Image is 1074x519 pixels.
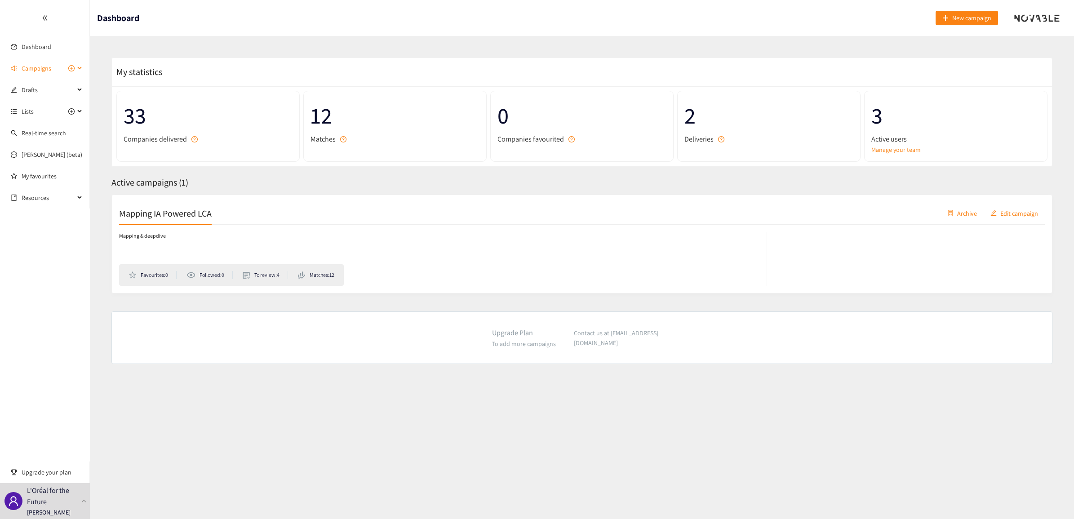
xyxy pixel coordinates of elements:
[684,133,714,145] span: Deliveries
[990,210,997,217] span: edit
[871,98,1040,133] span: 3
[952,13,991,23] span: New campaign
[11,108,17,115] span: unordered-list
[124,98,293,133] span: 33
[871,133,907,145] span: Active users
[942,15,949,22] span: plus
[22,59,51,77] span: Campaigns
[68,108,75,115] span: plus-circle
[22,189,75,207] span: Resources
[1000,208,1038,218] span: Edit campaign
[111,177,188,188] span: Active campaigns ( 1 )
[941,206,984,220] button: containerArchive
[186,271,232,279] li: Followed: 0
[1029,476,1074,519] div: Widget de chat
[129,271,177,279] li: Favourites: 0
[311,133,336,145] span: Matches
[22,151,82,159] a: [PERSON_NAME] (beta)
[22,463,83,481] span: Upgrade your plan
[8,496,19,506] span: user
[22,102,34,120] span: Lists
[22,129,66,137] a: Real-time search
[22,81,75,99] span: Drafts
[574,328,700,348] p: Contact us at [EMAIL_ADDRESS][DOMAIN_NAME]
[243,271,288,279] li: To review: 4
[684,98,853,133] span: 2
[42,15,48,21] span: double-left
[22,167,83,185] a: My favourites
[492,339,556,349] p: To add more campaigns
[1029,476,1074,519] iframe: Chat Widget
[11,195,17,201] span: book
[340,136,346,142] span: question-circle
[11,65,17,71] span: sound
[27,485,78,507] p: L'Oréal for the Future
[68,65,75,71] span: plus-circle
[27,507,71,517] p: [PERSON_NAME]
[111,195,1052,293] a: Mapping IA Powered LCAcontainerArchiveeditEdit campaignMapping & deepdiveFavourites:0Followed:0To...
[871,145,1040,155] a: Manage your team
[22,43,51,51] a: Dashboard
[124,133,187,145] span: Companies delivered
[497,98,666,133] span: 0
[936,11,998,25] button: plusNew campaign
[191,136,198,142] span: question-circle
[11,469,17,475] span: trophy
[984,206,1045,220] button: editEdit campaign
[718,136,724,142] span: question-circle
[311,98,479,133] span: 12
[568,136,575,142] span: question-circle
[119,232,166,240] p: Mapping & deepdive
[492,327,556,338] p: Upgrade Plan
[957,208,977,218] span: Archive
[119,207,212,219] h2: Mapping IA Powered LCA
[11,87,17,93] span: edit
[497,133,564,145] span: Companies favourited
[947,210,954,217] span: container
[298,271,334,279] li: Matches: 12
[112,66,162,78] span: My statistics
